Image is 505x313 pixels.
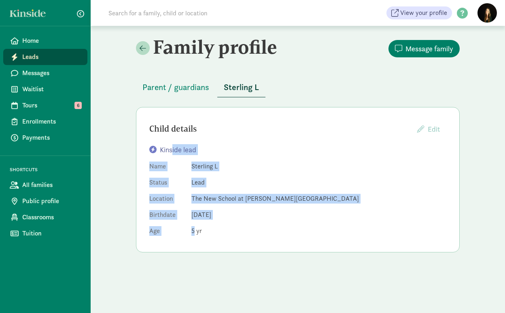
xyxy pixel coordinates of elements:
[104,5,331,21] input: Search for a family, child or location
[149,194,185,207] dt: Location
[191,210,211,219] span: [DATE]
[3,225,87,242] a: Tuition
[149,162,185,174] dt: Name
[149,122,411,135] div: Child details
[22,84,81,94] span: Waitlist
[22,196,81,206] span: Public profile
[22,36,81,46] span: Home
[22,117,81,126] span: Enrollments
[191,162,446,171] dd: Sterling L
[3,209,87,225] a: Classrooms
[191,178,446,187] dd: Lead
[3,193,87,209] a: Public profile
[388,40,460,57] button: Message family
[191,227,202,235] span: 5
[22,52,81,62] span: Leads
[3,49,87,65] a: Leads
[149,144,446,155] div: Kinside lead
[3,130,87,146] a: Payments
[22,212,81,222] span: Classrooms
[217,78,265,97] button: Sterling L
[136,78,216,97] button: Parent / guardians
[149,210,185,223] dt: Birthdate
[22,229,81,238] span: Tuition
[22,68,81,78] span: Messages
[74,102,82,109] span: 6
[149,226,185,239] dt: Age
[3,65,87,81] a: Messages
[136,83,216,92] a: Parent / guardians
[3,81,87,97] a: Waitlist
[142,81,209,94] span: Parent / guardians
[3,177,87,193] a: All families
[149,178,185,191] dt: Status
[217,83,265,92] a: Sterling L
[400,8,447,18] span: View your profile
[411,120,446,138] button: Edit
[386,6,452,19] a: View your profile
[136,36,296,58] h2: Family profile
[3,113,87,130] a: Enrollments
[3,33,87,49] a: Home
[22,101,81,110] span: Tours
[191,194,446,204] dd: The New School at [PERSON_NAME][GEOGRAPHIC_DATA]
[22,180,81,190] span: All families
[3,97,87,113] a: Tours 6
[465,274,505,313] iframe: Chat Widget
[428,124,440,134] span: Edit
[405,43,453,54] span: Message family
[22,133,81,143] span: Payments
[224,81,259,94] span: Sterling L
